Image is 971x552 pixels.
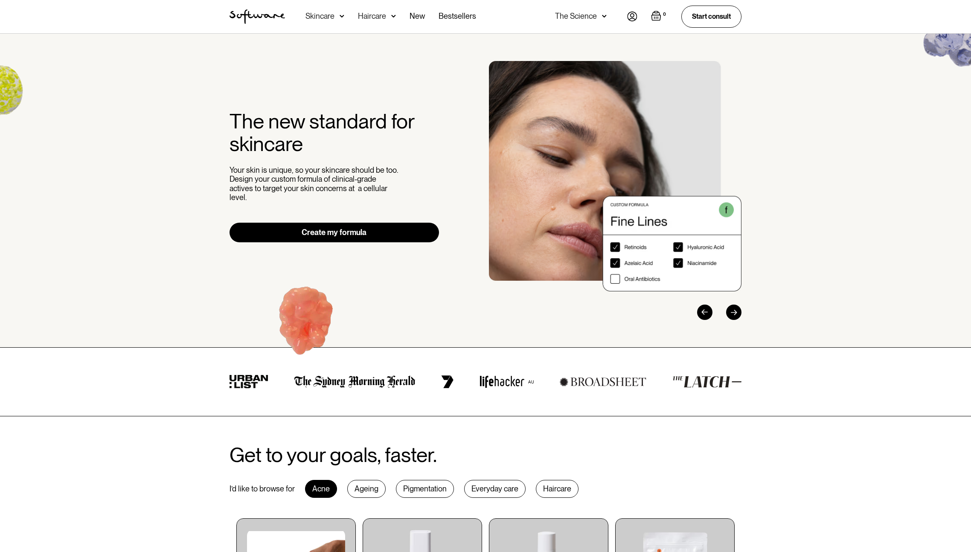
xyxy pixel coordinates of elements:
[230,166,400,202] p: Your skin is unique, so your skincare should be too. Design your custom formula of clinical-grade...
[697,305,712,320] div: Previous slide
[230,444,437,466] h2: Get to your goals, faster.
[305,12,334,20] div: Skincare
[230,223,439,242] a: Create my formula
[230,375,268,389] img: urban list logo
[726,305,741,320] div: Next slide
[464,480,526,498] div: Everyday care
[230,484,295,494] div: I’d like to browse for
[560,377,646,386] img: broadsheet logo
[347,480,386,498] div: Ageing
[253,271,359,376] img: Hydroquinone (skin lightening agent)
[489,61,741,291] div: 2 / 3
[681,6,741,27] a: Start consult
[480,375,533,388] img: lifehacker logo
[294,375,415,388] img: the Sydney morning herald logo
[536,480,579,498] div: Haircare
[396,480,454,498] div: Pigmentation
[358,12,386,20] div: Haircare
[305,480,337,498] div: Acne
[230,9,285,24] a: home
[602,12,607,20] img: arrow down
[651,11,668,23] a: Open empty cart
[340,12,344,20] img: arrow down
[661,11,668,18] div: 0
[230,9,285,24] img: Software Logo
[555,12,597,20] div: The Science
[391,12,396,20] img: arrow down
[672,376,741,388] img: the latch logo
[230,110,439,155] h2: The new standard for skincare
